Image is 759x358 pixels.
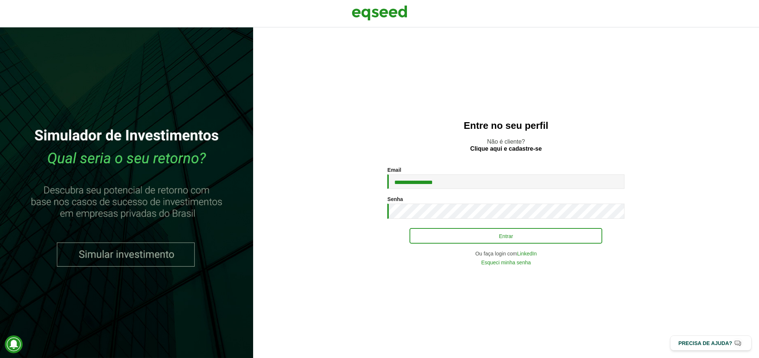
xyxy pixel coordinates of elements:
a: LinkedIn [517,251,537,256]
img: EqSeed Logo [352,4,407,22]
label: Senha [387,197,403,202]
button: Entrar [410,228,602,244]
h2: Entre no seu perfil [268,120,744,131]
a: Clique aqui e cadastre-se [470,146,542,152]
a: Esqueci minha senha [481,260,531,265]
p: Não é cliente? [268,138,744,152]
label: Email [387,167,401,173]
div: Ou faça login com [387,251,624,256]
